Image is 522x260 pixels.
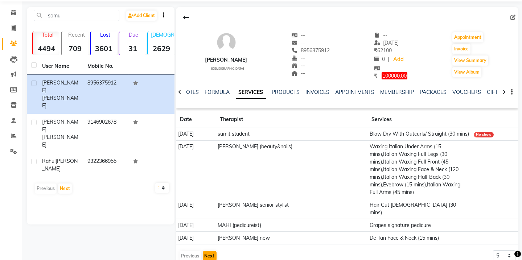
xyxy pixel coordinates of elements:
div: No show [474,132,494,137]
span: -- [292,40,305,46]
td: [DATE] [176,232,215,244]
th: Services [367,111,471,128]
span: [DATE] [374,40,399,46]
a: NOTES [183,89,199,95]
p: Lost [94,32,117,38]
td: [PERSON_NAME] senior stylist [215,199,367,219]
td: [DATE] [176,219,215,232]
span: -- [292,70,305,77]
a: Add Client [126,11,157,21]
input: Search by Name/Mobile/Email/Code [34,10,119,21]
a: PACKAGES [420,89,447,95]
th: Date [176,111,215,128]
td: MAHI (pedicureist) [215,219,367,232]
button: View Summary [452,55,488,66]
td: [DATE] [176,140,215,199]
td: [DATE] [176,199,215,219]
span: ₹ [374,73,377,79]
span: 0 [374,56,385,62]
a: FORMULA [205,89,230,95]
span: 100000.00 [382,72,407,79]
td: Hair Cut [DEMOGRAPHIC_DATA] (30 mins) [367,199,471,219]
span: [DEMOGRAPHIC_DATA] [211,67,244,70]
span: -- [292,62,305,69]
span: [PERSON_NAME] [42,79,78,94]
p: Due [121,32,146,38]
td: Grapes signature pedicure [367,219,471,232]
td: 9322366955 [83,153,129,177]
th: Therapist [215,111,367,128]
strong: 4494 [33,44,59,53]
td: Blow Dry With Outcurls/ Straight (30 mins) [367,128,471,140]
a: PRODUCTS [272,89,300,95]
td: [PERSON_NAME] new [215,232,367,244]
p: [DEMOGRAPHIC_DATA] [151,32,174,38]
img: avatar [215,32,237,53]
span: ₹ [374,47,377,54]
button: Appointment [452,32,483,42]
div: [PERSON_NAME] [205,56,247,64]
button: Invoice [452,44,470,54]
td: [PERSON_NAME] (beauty&nails) [215,140,367,199]
td: Waxing Italian Under Arms (15 mins),Italian Waxing Full Legs (30 mins),Italian Waxing Full Front ... [367,140,471,199]
p: Recent [65,32,88,38]
td: 9146902678 [83,114,129,153]
span: -- [374,32,388,38]
span: [PERSON_NAME] [42,158,78,172]
button: Next [58,183,72,194]
span: -- [292,55,305,61]
span: [PERSON_NAME] [42,119,78,133]
td: 8956375912 [83,75,129,114]
span: 62100 [374,47,392,54]
span: [PERSON_NAME] [42,95,78,109]
strong: 709 [62,44,88,53]
strong: 3601 [91,44,117,53]
span: 8956375912 [292,47,330,54]
span: [PERSON_NAME] [42,134,78,148]
td: sumit student [215,128,367,140]
a: Add [392,54,405,65]
span: | [388,55,389,63]
div: Back to Client [179,11,194,24]
p: Total [36,32,59,38]
span: -- [292,32,305,38]
th: User Name [38,58,83,75]
a: SERVICES [236,86,266,99]
a: MEMBERSHIP [381,89,414,95]
strong: 31 [119,44,146,53]
a: INVOICES [306,89,330,95]
td: [DATE] [176,128,215,140]
a: VOUCHERS [453,89,481,95]
span: rahul [42,158,56,164]
td: De Tan Face & Neck (15 mins) [367,232,471,244]
th: Mobile No. [83,58,129,75]
strong: 2629 [148,44,174,53]
a: APPOINTMENTS [336,89,375,95]
button: View Album [452,67,481,77]
a: GIFTCARDS [487,89,515,95]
